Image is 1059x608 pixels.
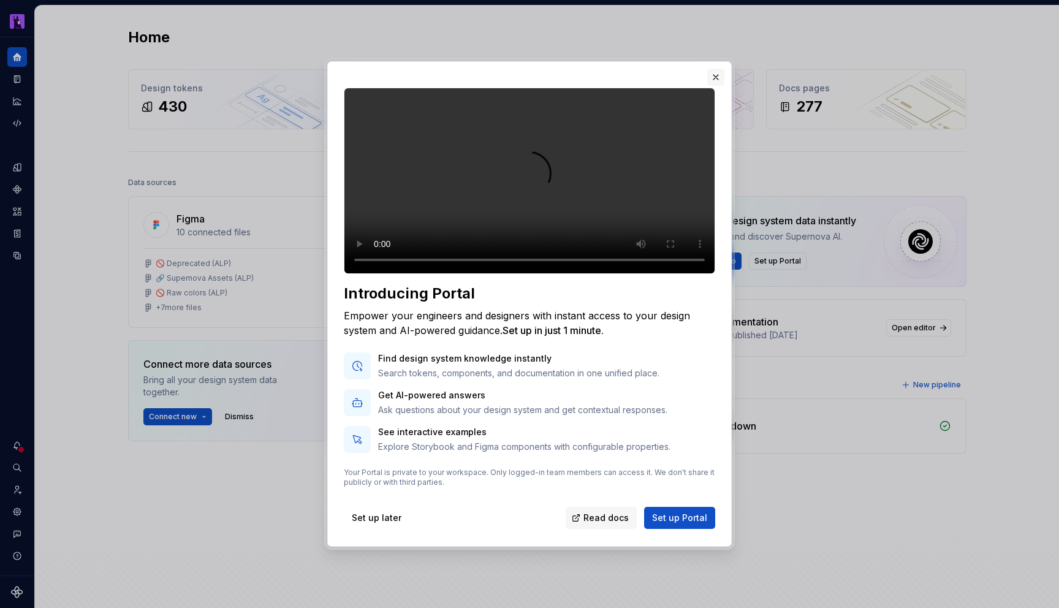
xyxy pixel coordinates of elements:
[566,507,637,529] a: Read docs
[344,468,715,487] p: Your Portal is private to your workspace. Only logged-in team members can access it. We don't sha...
[378,404,667,416] p: Ask questions about your design system and get contextual responses.
[378,426,670,438] p: See interactive examples
[378,352,659,365] p: Find design system knowledge instantly
[378,441,670,453] p: Explore Storybook and Figma components with configurable properties.
[378,389,667,401] p: Get AI-powered answers
[652,512,707,524] span: Set up Portal
[583,512,629,524] span: Read docs
[344,284,715,303] div: Introducing Portal
[378,367,659,379] p: Search tokens, components, and documentation in one unified place.
[352,512,401,524] span: Set up later
[344,308,715,338] div: Empower your engineers and designers with instant access to your design system and AI-powered gui...
[344,507,409,529] button: Set up later
[503,324,604,336] span: Set up in just 1 minute.
[644,507,715,529] button: Set up Portal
